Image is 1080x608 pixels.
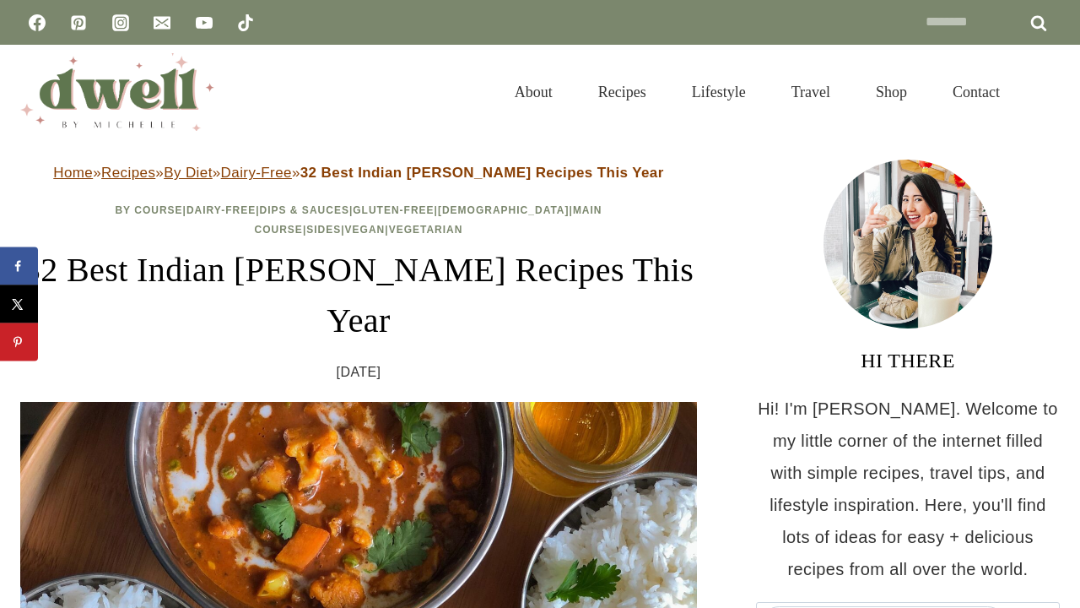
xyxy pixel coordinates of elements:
[20,53,214,131] img: DWELL by michelle
[260,204,349,216] a: Dips & Sauces
[115,204,182,216] a: By Course
[62,6,95,40] a: Pinterest
[492,62,1023,122] nav: Primary Navigation
[756,393,1060,585] p: Hi! I'm [PERSON_NAME]. Welcome to my little corner of the internet filled with simple recipes, tr...
[1031,78,1060,106] button: View Search Form
[389,224,463,236] a: Vegetarian
[492,62,575,122] a: About
[104,6,138,40] a: Instagram
[101,165,155,181] a: Recipes
[300,165,664,181] strong: 32 Best Indian [PERSON_NAME] Recipes This Year
[145,6,179,40] a: Email
[438,204,570,216] a: [DEMOGRAPHIC_DATA]
[115,204,602,236] span: | | | | | | | |
[353,204,434,216] a: Gluten-Free
[337,360,381,385] time: [DATE]
[853,62,930,122] a: Shop
[229,6,262,40] a: TikTok
[669,62,769,122] a: Lifestyle
[769,62,853,122] a: Travel
[53,165,663,181] span: » » » »
[756,345,1060,376] h3: HI THERE
[345,224,386,236] a: Vegan
[20,6,54,40] a: Facebook
[930,62,1023,122] a: Contact
[575,62,669,122] a: Recipes
[53,165,93,181] a: Home
[186,204,256,216] a: Dairy-Free
[164,165,213,181] a: By Diet
[20,245,697,346] h1: 32 Best Indian [PERSON_NAME] Recipes This Year
[221,165,292,181] a: Dairy-Free
[187,6,221,40] a: YouTube
[306,224,341,236] a: Sides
